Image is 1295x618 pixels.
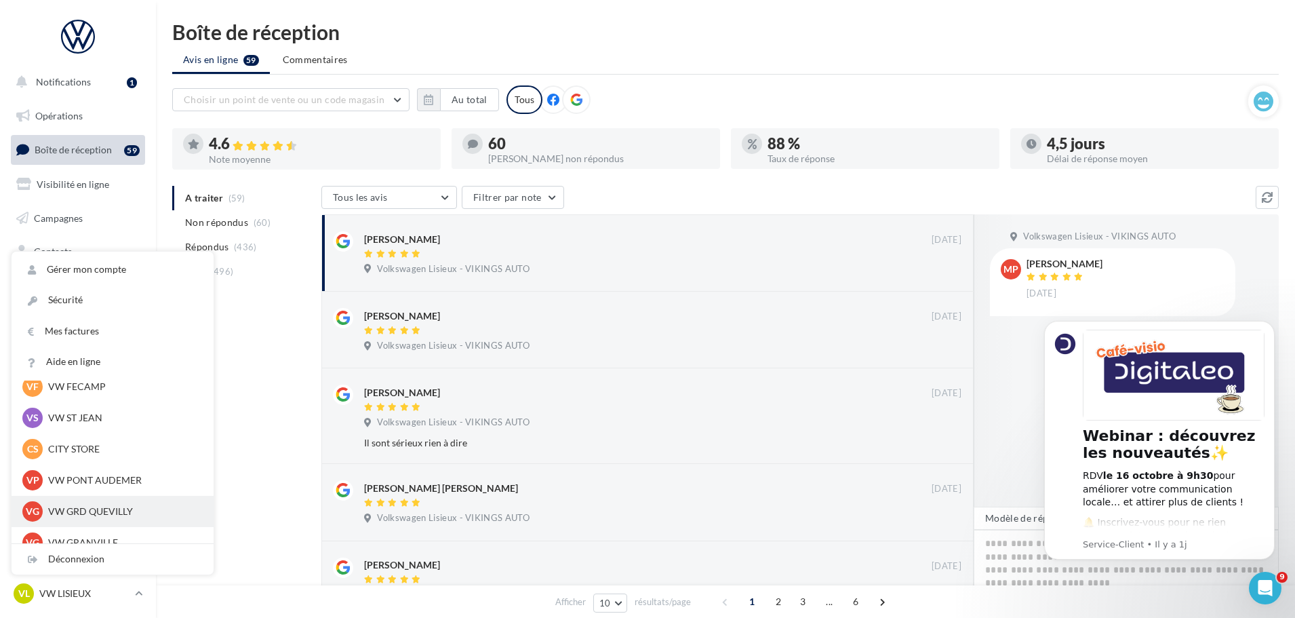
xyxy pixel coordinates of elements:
[8,237,148,266] a: Contacts
[377,263,530,275] span: Volkswagen Lisieux - VIKINGS AUTO
[8,339,148,379] a: PLV et print personnalisable
[377,340,530,352] span: Volkswagen Lisieux - VIKINGS AUTO
[39,587,129,600] p: VW LISIEUX
[11,581,145,606] a: VL VW LISIEUX
[48,411,197,425] p: VW ST JEAN
[26,380,39,393] span: VF
[127,77,137,88] div: 1
[364,482,518,495] div: [PERSON_NAME] [PERSON_NAME]
[283,53,348,66] span: Commentaires
[172,88,410,111] button: Choisir un point de vente ou un code magasin
[417,88,499,111] button: Au total
[364,436,873,450] div: Il sont sérieux rien à dire
[8,204,148,233] a: Campagnes
[555,596,586,609] span: Afficher
[209,155,430,164] div: Note moyenne
[364,558,440,572] div: [PERSON_NAME]
[488,154,709,163] div: [PERSON_NAME] non répondus
[462,186,564,209] button: Filtrer par note
[48,442,197,456] p: CITY STORE
[768,154,989,163] div: Taux de réponse
[48,505,197,518] p: VW GRD QUEVILLY
[48,380,197,393] p: VW FECAMP
[932,387,961,400] span: [DATE]
[635,596,691,609] span: résultats/page
[792,591,814,613] span: 3
[932,483,961,495] span: [DATE]
[8,68,142,96] button: Notifications 1
[36,76,91,88] span: Notifications
[1277,572,1288,583] span: 9
[741,591,763,613] span: 1
[211,266,234,277] span: (496)
[377,417,530,429] span: Volkswagen Lisieux - VIKINGS AUTO
[440,88,499,111] button: Au total
[321,186,457,209] button: Tous les avis
[34,212,83,223] span: Campagnes
[1027,259,1102,269] div: [PERSON_NAME]
[333,191,388,203] span: Tous les avis
[488,136,709,151] div: 60
[8,170,148,199] a: Visibilité en ligne
[209,136,430,152] div: 4.6
[27,442,39,456] span: CS
[974,507,1092,530] button: Modèle de réponse
[8,305,148,334] a: Calendrier
[34,246,72,257] span: Contacts
[1047,136,1268,151] div: 4,5 jours
[8,271,148,300] a: Médiathèque
[12,254,214,285] a: Gérer mon compte
[364,309,440,323] div: [PERSON_NAME]
[172,22,1279,42] div: Boîte de réception
[599,598,611,609] span: 10
[48,474,197,487] p: VW PONT AUDEMER
[26,536,39,549] span: VG
[35,110,83,121] span: Opérations
[26,505,39,518] span: VG
[185,240,229,254] span: Répondus
[12,544,214,575] div: Déconnexion
[35,144,112,155] span: Boîte de réception
[12,316,214,347] a: Mes factures
[364,233,440,246] div: [PERSON_NAME]
[185,216,248,229] span: Non répondus
[845,591,866,613] span: 6
[48,536,197,549] p: VW GRANVILLE
[768,136,989,151] div: 88 %
[8,102,148,130] a: Opérations
[377,512,530,524] span: Volkswagen Lisieux - VIKINGS AUTO
[1047,154,1268,163] div: Délai de réponse moyen
[1027,288,1056,300] span: [DATE]
[26,411,39,425] span: VS
[1024,304,1295,611] iframe: Intercom notifications message
[506,85,542,114] div: Tous
[593,594,628,613] button: 10
[768,591,789,613] span: 2
[12,285,214,315] a: Sécurité
[932,560,961,573] span: [DATE]
[932,234,961,246] span: [DATE]
[18,587,30,600] span: VL
[1249,572,1281,604] iframe: Intercom live chat
[364,386,440,400] div: [PERSON_NAME]
[818,591,840,613] span: ...
[254,217,271,228] span: (60)
[1003,263,1018,276] span: MP
[37,178,109,190] span: Visibilité en ligne
[12,347,214,377] a: Aide en ligne
[932,311,961,323] span: [DATE]
[234,242,257,252] span: (436)
[8,384,148,424] a: Campagnes DataOnDemand
[26,474,39,487] span: VP
[124,145,140,156] div: 59
[1023,231,1176,243] span: Volkswagen Lisieux - VIKINGS AUTO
